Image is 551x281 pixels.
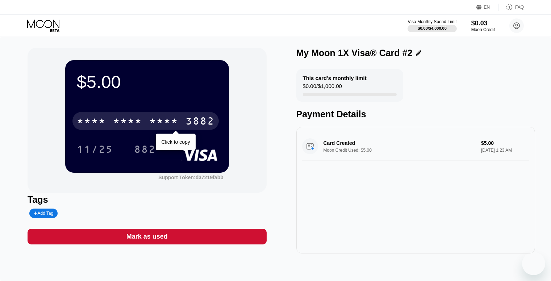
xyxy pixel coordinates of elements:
[471,27,495,32] div: Moon Credit
[418,26,447,30] div: $0.00 / $4,000.00
[522,252,545,275] iframe: Button to launch messaging window
[498,4,524,11] div: FAQ
[408,19,456,24] div: Visa Monthly Spend Limit
[161,139,190,145] div: Click to copy
[34,211,53,216] div: Add Tag
[185,116,214,128] div: 3882
[28,194,266,205] div: Tags
[158,175,223,180] div: Support Token: d37219fabb
[29,209,58,218] div: Add Tag
[476,4,498,11] div: EN
[158,175,223,180] div: Support Token:d37219fabb
[471,20,495,32] div: $0.03Moon Credit
[303,83,342,93] div: $0.00 / $1,000.00
[77,72,217,92] div: $5.00
[126,232,168,241] div: Mark as used
[515,5,524,10] div: FAQ
[77,144,113,156] div: 11/25
[134,144,156,156] div: 882
[303,75,367,81] div: This card’s monthly limit
[296,48,413,58] div: My Moon 1X Visa® Card #2
[484,5,490,10] div: EN
[71,140,118,158] div: 11/25
[296,109,535,119] div: Payment Details
[129,140,161,158] div: 882
[471,20,495,27] div: $0.03
[28,229,266,244] div: Mark as used
[408,19,456,32] div: Visa Monthly Spend Limit$0.00/$4,000.00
